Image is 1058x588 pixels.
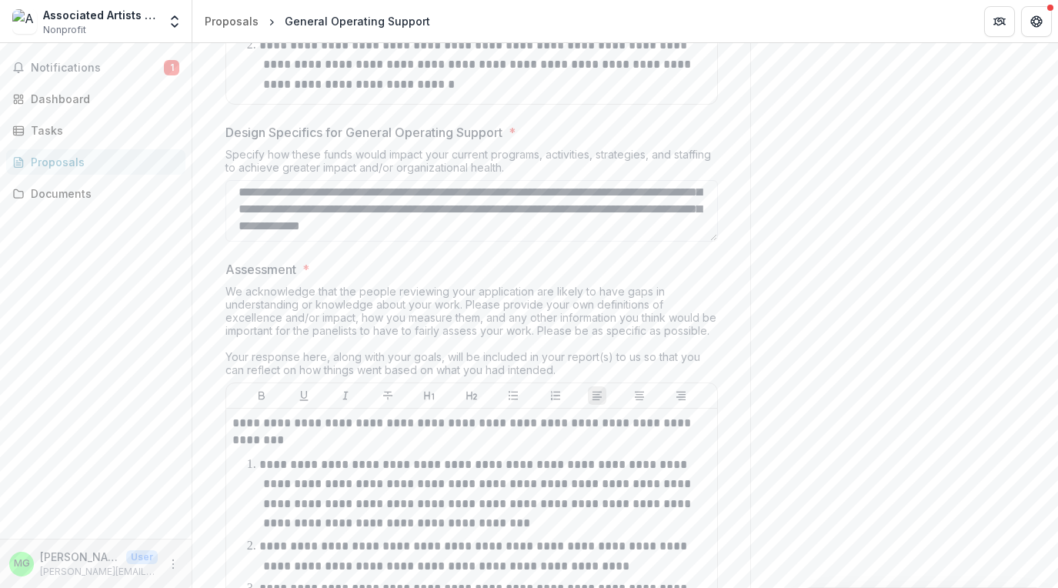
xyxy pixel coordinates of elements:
button: More [164,555,182,573]
p: Design Specifics for General Operating Support [225,123,502,142]
p: Assessment [225,260,296,279]
div: Documents [31,185,173,202]
p: User [126,550,158,564]
div: We acknowledge that the people reviewing your application are likely to have gaps in understandin... [225,285,718,383]
nav: breadcrumb [199,10,436,32]
img: Associated Artists of Pittsburgh [12,9,37,34]
button: Ordered List [546,386,565,405]
a: Documents [6,181,185,206]
button: Italicize [336,386,355,405]
div: Tasks [31,122,173,139]
div: Dashboard [31,91,173,107]
button: Align Center [630,386,649,405]
button: Align Left [588,386,606,405]
span: Notifications [31,62,164,75]
span: 1 [164,60,179,75]
div: Proposals [205,13,259,29]
button: Underline [295,386,313,405]
button: Heading 2 [462,386,481,405]
div: General Operating Support [285,13,430,29]
div: Associated Artists of [GEOGRAPHIC_DATA] [43,7,158,23]
a: Tasks [6,118,185,143]
button: Heading 1 [420,386,439,405]
button: Get Help [1021,6,1052,37]
button: Bullet List [504,386,522,405]
button: Partners [984,6,1015,37]
button: Open entity switcher [164,6,185,37]
div: Proposals [31,154,173,170]
a: Proposals [199,10,265,32]
a: Dashboard [6,86,185,112]
button: Strike [379,386,397,405]
a: Proposals [6,149,185,175]
p: [PERSON_NAME][EMAIL_ADDRESS][DOMAIN_NAME] [40,565,158,579]
span: Nonprofit [43,23,86,37]
p: [PERSON_NAME] [40,549,120,565]
button: Notifications1 [6,55,185,80]
button: Bold [252,386,271,405]
div: Madeline Gent [14,559,30,569]
button: Align Right [672,386,690,405]
div: Specify how these funds would impact your current programs, activities, strategies, and staffing ... [225,148,718,180]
